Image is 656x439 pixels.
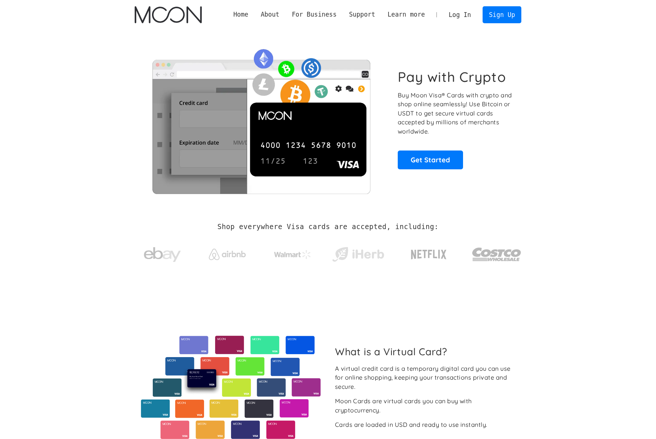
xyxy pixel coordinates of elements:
div: Support [349,10,375,19]
img: Costco [472,241,521,268]
div: A virtual credit card is a temporary digital card you can use for online shopping, keeping your t... [335,364,515,391]
img: Walmart [274,250,311,259]
div: Support [343,10,381,19]
a: Sign Up [483,6,521,23]
h2: What is a Virtual Card? [335,346,515,357]
img: Virtual cards from Moon [140,336,322,439]
div: Moon Cards are virtual cards you can buy with cryptocurrency. [335,397,515,415]
img: iHerb [331,245,386,264]
p: Buy Moon Visa® Cards with crypto and shop online seamlessly! Use Bitcoin or USDT to get secure vi... [398,91,513,136]
a: Walmart [265,243,320,263]
img: Airbnb [209,249,246,260]
img: Moon Logo [135,6,201,23]
div: About [255,10,286,19]
a: Airbnb [200,241,255,264]
img: Netflix [410,245,447,264]
a: iHerb [331,238,386,268]
img: ebay [144,243,181,266]
div: Learn more [381,10,431,19]
a: Log In [442,7,477,23]
div: For Business [292,10,336,19]
div: About [261,10,280,19]
div: Learn more [387,10,425,19]
a: Costco [472,233,521,272]
a: home [135,6,201,23]
div: Cards are loaded in USD and ready to use instantly. [335,420,487,429]
img: Moon Cards let you spend your crypto anywhere Visa is accepted. [135,44,387,194]
div: For Business [286,10,343,19]
a: Home [227,10,255,19]
a: Get Started [398,151,463,169]
h2: Shop everywhere Visa cards are accepted, including: [217,223,438,231]
a: ebay [135,236,190,270]
a: Netflix [396,238,462,267]
h1: Pay with Crypto [398,69,506,85]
